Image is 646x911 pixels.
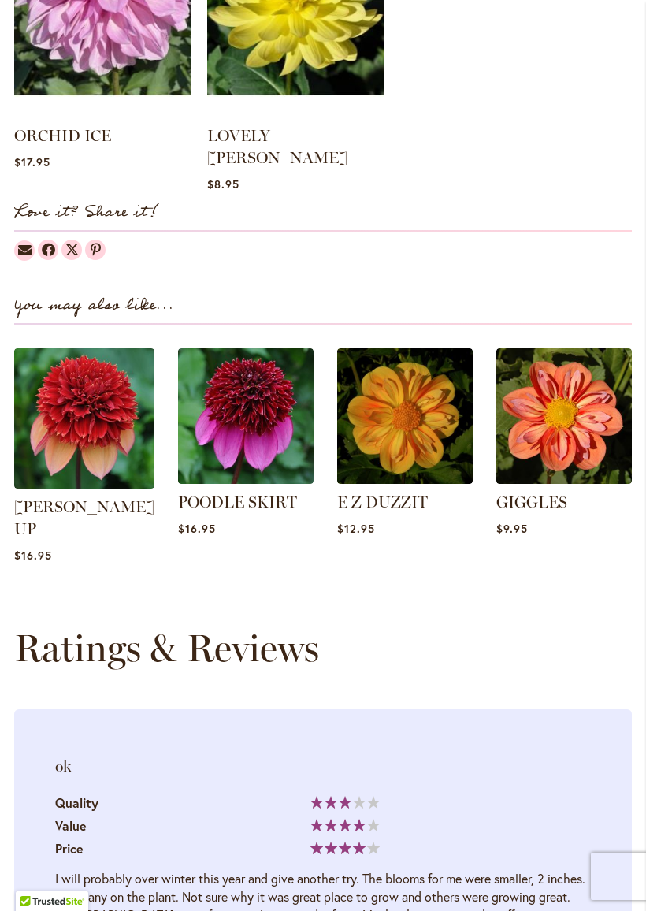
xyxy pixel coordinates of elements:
div: ok [55,755,591,777]
img: POODLE SKIRT [178,348,314,484]
span: $16.95 [178,521,216,536]
span: $12.95 [337,521,375,536]
a: Dahlias on Pinterest [85,240,106,260]
strong: Love it? Share it! [14,199,158,225]
a: E Z DUZZIT [337,472,473,487]
strong: You may also like... [14,292,174,318]
span: $8.95 [207,177,239,191]
span: Quality [55,794,98,811]
a: [PERSON_NAME] UP [14,497,154,538]
a: GITTY UP [14,477,154,492]
img: E Z DUZZIT [337,348,473,484]
a: LOVELY [PERSON_NAME] [207,126,347,167]
a: Dahlias on Twitter [61,240,82,260]
div: 60% [310,796,380,809]
strong: Ratings & Reviews [14,625,319,671]
span: Price [55,840,84,857]
a: GIGGLES [496,472,632,487]
a: Dahlias on Facebook [38,240,58,260]
iframe: Launch Accessibility Center [12,855,56,899]
img: GITTY UP [14,348,154,489]
a: GIGGLES [496,493,567,511]
a: POODLE SKIRT [178,472,314,487]
span: $9.95 [496,521,528,536]
img: GIGGLES [496,348,632,484]
div: 80% [310,819,380,831]
a: E Z DUZZIT [337,493,428,511]
span: $16.95 [14,548,52,563]
span: $17.95 [14,154,50,169]
div: 80% [310,842,380,854]
span: Value [55,817,87,834]
a: ORCHID ICE [14,126,111,145]
a: POODLE SKIRT [178,493,297,511]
